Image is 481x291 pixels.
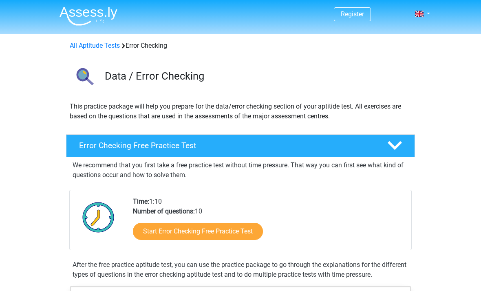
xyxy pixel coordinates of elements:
img: error checking [66,60,101,95]
a: Register [341,10,364,18]
h4: Error Checking Free Practice Test [79,141,374,150]
h3: Data / Error Checking [105,70,408,82]
a: Error Checking Free Practice Test [63,134,418,157]
p: This practice package will help you prepare for the data/error checking section of your aptitide ... [70,102,411,121]
div: After the free practice aptitude test, you can use the practice package to go through the explana... [69,260,412,280]
div: Error Checking [66,41,415,51]
b: Number of questions: [133,207,195,215]
img: Assessly [60,7,117,26]
img: Clock [78,197,119,238]
a: Start Error Checking Free Practice Test [133,223,263,240]
p: We recommend that you first take a free practice test without time pressure. That way you can fir... [73,160,408,180]
a: All Aptitude Tests [70,42,120,49]
b: Time: [133,198,149,205]
div: 1:10 10 [127,197,411,250]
